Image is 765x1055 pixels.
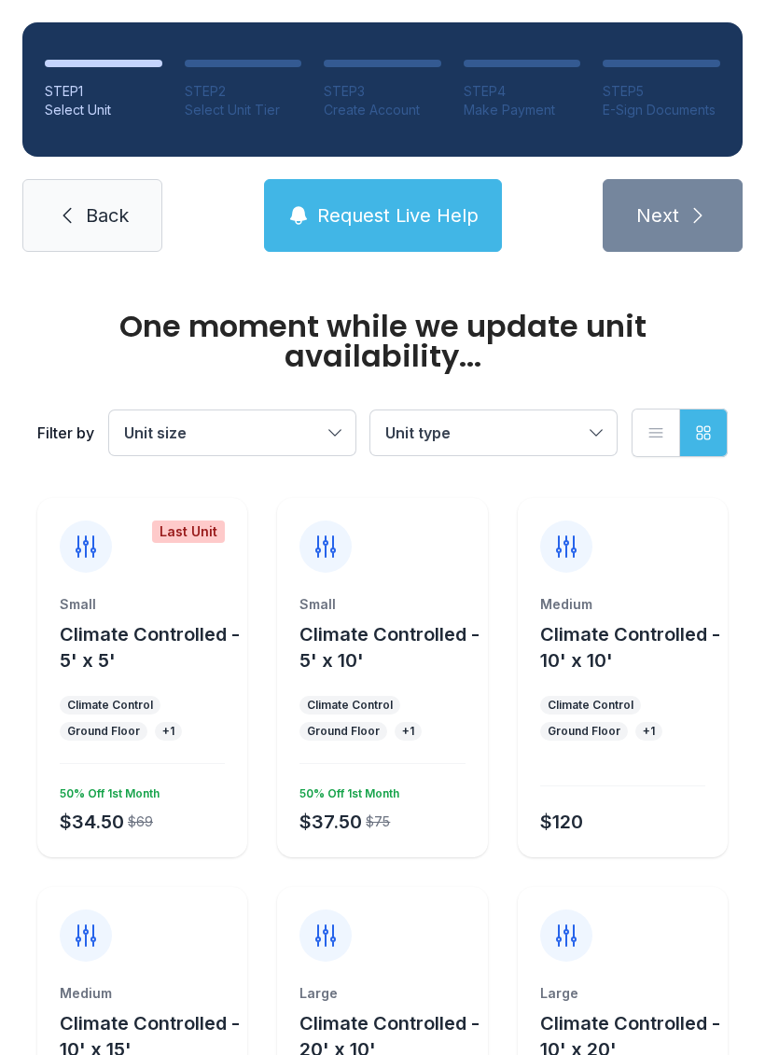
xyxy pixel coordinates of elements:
[540,595,705,614] div: Medium
[124,423,187,442] span: Unit size
[292,779,399,801] div: 50% Off 1st Month
[636,202,679,229] span: Next
[52,779,160,801] div: 50% Off 1st Month
[307,724,380,739] div: Ground Floor
[67,724,140,739] div: Ground Floor
[128,812,153,831] div: $69
[60,984,225,1003] div: Medium
[60,623,240,672] span: Climate Controlled - 5' x 5'
[385,423,451,442] span: Unit type
[185,82,302,101] div: STEP 2
[643,724,655,739] div: + 1
[299,623,480,672] span: Climate Controlled - 5' x 10'
[548,724,620,739] div: Ground Floor
[540,621,720,673] button: Climate Controlled - 10' x 10'
[317,202,479,229] span: Request Live Help
[540,809,583,835] div: $120
[152,521,225,543] div: Last Unit
[299,984,465,1003] div: Large
[299,809,362,835] div: $37.50
[60,809,124,835] div: $34.50
[464,101,581,119] div: Make Payment
[60,595,225,614] div: Small
[45,82,162,101] div: STEP 1
[162,724,174,739] div: + 1
[402,724,414,739] div: + 1
[307,698,393,713] div: Climate Control
[366,812,390,831] div: $75
[86,202,129,229] span: Back
[299,621,480,673] button: Climate Controlled - 5' x 10'
[603,101,720,119] div: E-Sign Documents
[540,984,705,1003] div: Large
[60,621,240,673] button: Climate Controlled - 5' x 5'
[37,422,94,444] div: Filter by
[109,410,355,455] button: Unit size
[67,698,153,713] div: Climate Control
[324,82,441,101] div: STEP 3
[324,101,441,119] div: Create Account
[540,623,720,672] span: Climate Controlled - 10' x 10'
[299,595,465,614] div: Small
[45,101,162,119] div: Select Unit
[37,312,728,371] div: One moment while we update unit availability...
[548,698,633,713] div: Climate Control
[370,410,617,455] button: Unit type
[464,82,581,101] div: STEP 4
[603,82,720,101] div: STEP 5
[185,101,302,119] div: Select Unit Tier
